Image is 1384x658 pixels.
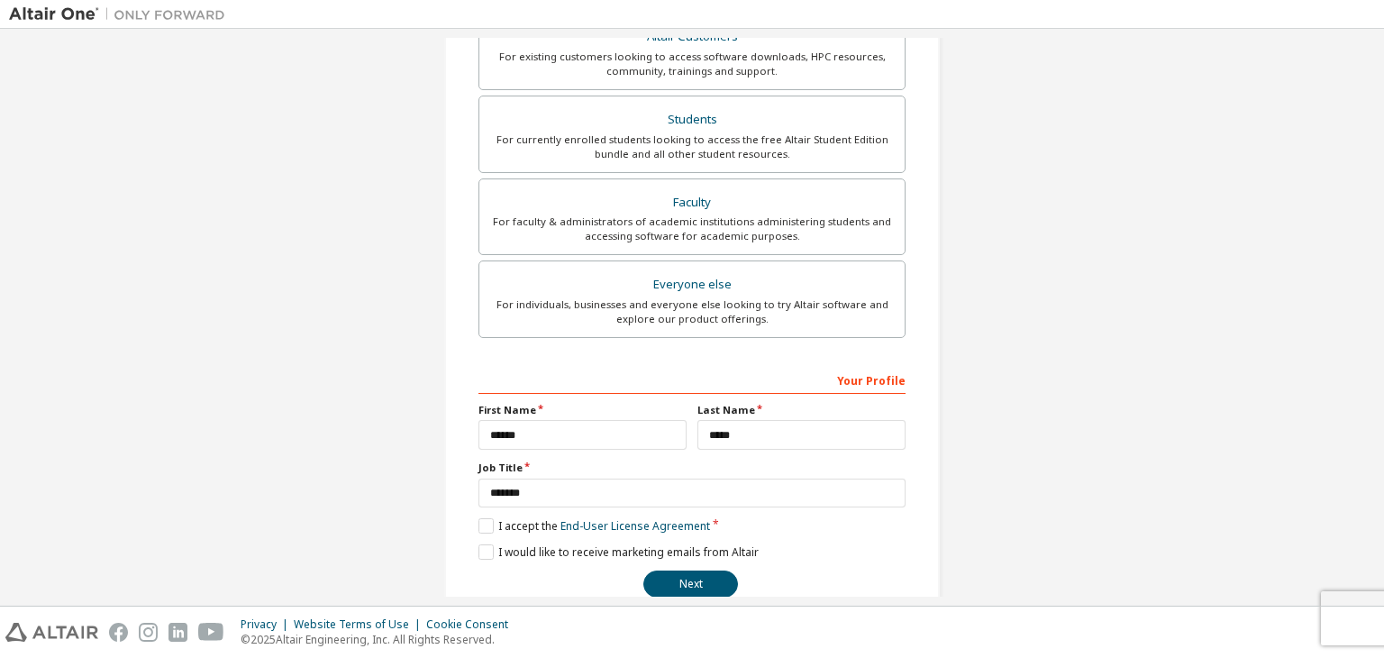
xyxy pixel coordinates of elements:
img: linkedin.svg [168,623,187,642]
div: For currently enrolled students looking to access the free Altair Student Edition bundle and all ... [490,133,894,161]
div: Faculty [490,190,894,215]
div: Privacy [241,617,294,632]
button: Next [643,571,738,598]
a: End-User License Agreement [560,518,710,534]
div: For individuals, businesses and everyone else looking to try Altair software and explore our prod... [490,297,894,326]
div: Everyone else [490,272,894,297]
label: Job Title [478,461,906,475]
label: Last Name [697,403,906,417]
div: Cookie Consent [426,617,519,632]
img: altair_logo.svg [5,623,98,642]
p: © 2025 Altair Engineering, Inc. All Rights Reserved. [241,632,519,647]
label: First Name [478,403,687,417]
label: I accept the [478,518,710,534]
div: Website Terms of Use [294,617,426,632]
img: youtube.svg [198,623,224,642]
img: Altair One [9,5,234,23]
div: For existing customers looking to access software downloads, HPC resources, community, trainings ... [490,50,894,78]
div: For faculty & administrators of academic institutions administering students and accessing softwa... [490,215,894,243]
img: facebook.svg [109,623,128,642]
div: Your Profile [478,365,906,394]
img: instagram.svg [139,623,158,642]
label: I would like to receive marketing emails from Altair [478,544,759,560]
div: Students [490,107,894,133]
